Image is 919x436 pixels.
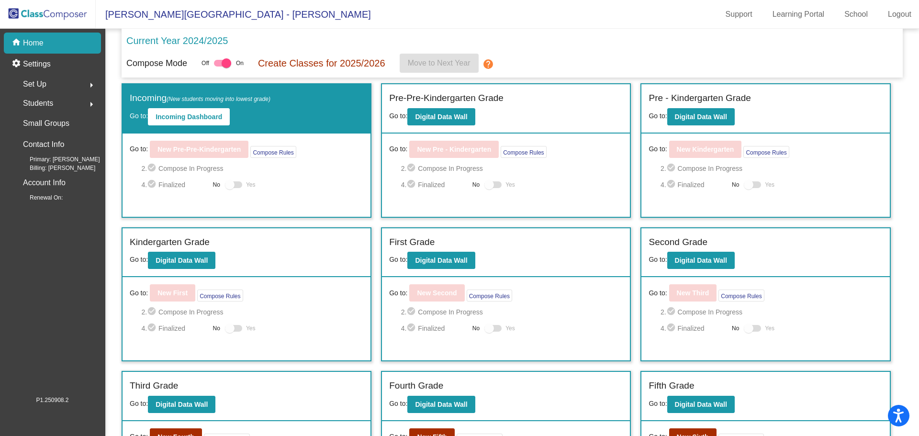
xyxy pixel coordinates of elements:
[718,290,764,302] button: Compose Rules
[23,78,46,91] span: Set Up
[401,306,623,318] span: 2. Compose In Progress
[246,323,256,334] span: Yes
[23,138,64,151] p: Contact Info
[406,179,418,190] mat-icon: check_circle
[389,400,407,407] span: Go to:
[675,401,727,408] b: Digital Data Wall
[417,145,491,153] b: New Pre - Kindergarten
[86,79,97,91] mat-icon: arrow_right
[669,284,717,302] button: New Third
[147,163,158,174] mat-icon: check_circle
[130,288,148,298] span: Go to:
[86,99,97,110] mat-icon: arrow_right
[406,323,418,334] mat-icon: check_circle
[236,59,244,67] span: On
[505,323,515,334] span: Yes
[23,176,66,190] p: Account Info
[666,306,678,318] mat-icon: check_circle
[148,108,230,125] button: Incoming Dashboard
[415,401,467,408] b: Digital Data Wall
[667,396,735,413] button: Digital Data Wall
[677,289,709,297] b: New Third
[406,163,418,174] mat-icon: check_circle
[472,324,480,333] span: No
[415,257,467,264] b: Digital Data Wall
[14,164,95,172] span: Billing: [PERSON_NAME]
[649,288,667,298] span: Go to:
[148,252,215,269] button: Digital Data Wall
[661,179,727,190] span: 4. Finalized
[147,323,158,334] mat-icon: check_circle
[141,179,208,190] span: 4. Finalized
[130,144,148,154] span: Go to:
[157,289,188,297] b: New First
[649,400,667,407] span: Go to:
[649,379,694,393] label: Fifth Grade
[147,306,158,318] mat-icon: check_circle
[96,7,371,22] span: [PERSON_NAME][GEOGRAPHIC_DATA] - [PERSON_NAME]
[400,54,479,73] button: Move to Next Year
[197,290,243,302] button: Compose Rules
[649,256,667,263] span: Go to:
[482,58,494,70] mat-icon: help
[167,96,270,102] span: (New students moving into lowest grade)
[661,323,727,334] span: 4. Finalized
[213,324,220,333] span: No
[156,257,208,264] b: Digital Data Wall
[130,112,148,120] span: Go to:
[649,144,667,154] span: Go to:
[732,324,739,333] span: No
[11,58,23,70] mat-icon: settings
[23,37,44,49] p: Home
[661,306,883,318] span: 2. Compose In Progress
[718,7,760,22] a: Support
[23,97,53,110] span: Students
[732,180,739,189] span: No
[157,145,241,153] b: New Pre-Pre-Kindergarten
[667,252,735,269] button: Digital Data Wall
[130,400,148,407] span: Go to:
[501,146,546,158] button: Compose Rules
[14,155,100,164] span: Primary: [PERSON_NAME]
[11,37,23,49] mat-icon: home
[150,284,195,302] button: New First
[406,306,418,318] mat-icon: check_circle
[409,141,499,158] button: New Pre - Kindergarten
[677,145,734,153] b: New Kindergarten
[150,141,248,158] button: New Pre-Pre-Kindergarten
[130,91,270,105] label: Incoming
[649,235,707,249] label: Second Grade
[765,7,832,22] a: Learning Portal
[126,34,228,48] p: Current Year 2024/2025
[407,252,475,269] button: Digital Data Wall
[467,290,512,302] button: Compose Rules
[389,288,407,298] span: Go to:
[765,323,774,334] span: Yes
[666,163,678,174] mat-icon: check_circle
[675,257,727,264] b: Digital Data Wall
[649,91,751,105] label: Pre - Kindergarten Grade
[407,396,475,413] button: Digital Data Wall
[389,91,504,105] label: Pre-Pre-Kindergarten Grade
[389,112,407,120] span: Go to:
[156,401,208,408] b: Digital Data Wall
[669,141,742,158] button: New Kindergarten
[130,379,178,393] label: Third Grade
[14,193,63,202] span: Renewal On:
[130,235,210,249] label: Kindergarten Grade
[401,179,468,190] span: 4. Finalized
[408,59,471,67] span: Move to Next Year
[258,56,385,70] p: Create Classes for 2025/2026
[389,144,407,154] span: Go to:
[213,180,220,189] span: No
[407,108,475,125] button: Digital Data Wall
[743,146,789,158] button: Compose Rules
[148,396,215,413] button: Digital Data Wall
[202,59,209,67] span: Off
[666,179,678,190] mat-icon: check_circle
[250,146,296,158] button: Compose Rules
[401,163,623,174] span: 2. Compose In Progress
[389,256,407,263] span: Go to:
[661,163,883,174] span: 2. Compose In Progress
[147,179,158,190] mat-icon: check_circle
